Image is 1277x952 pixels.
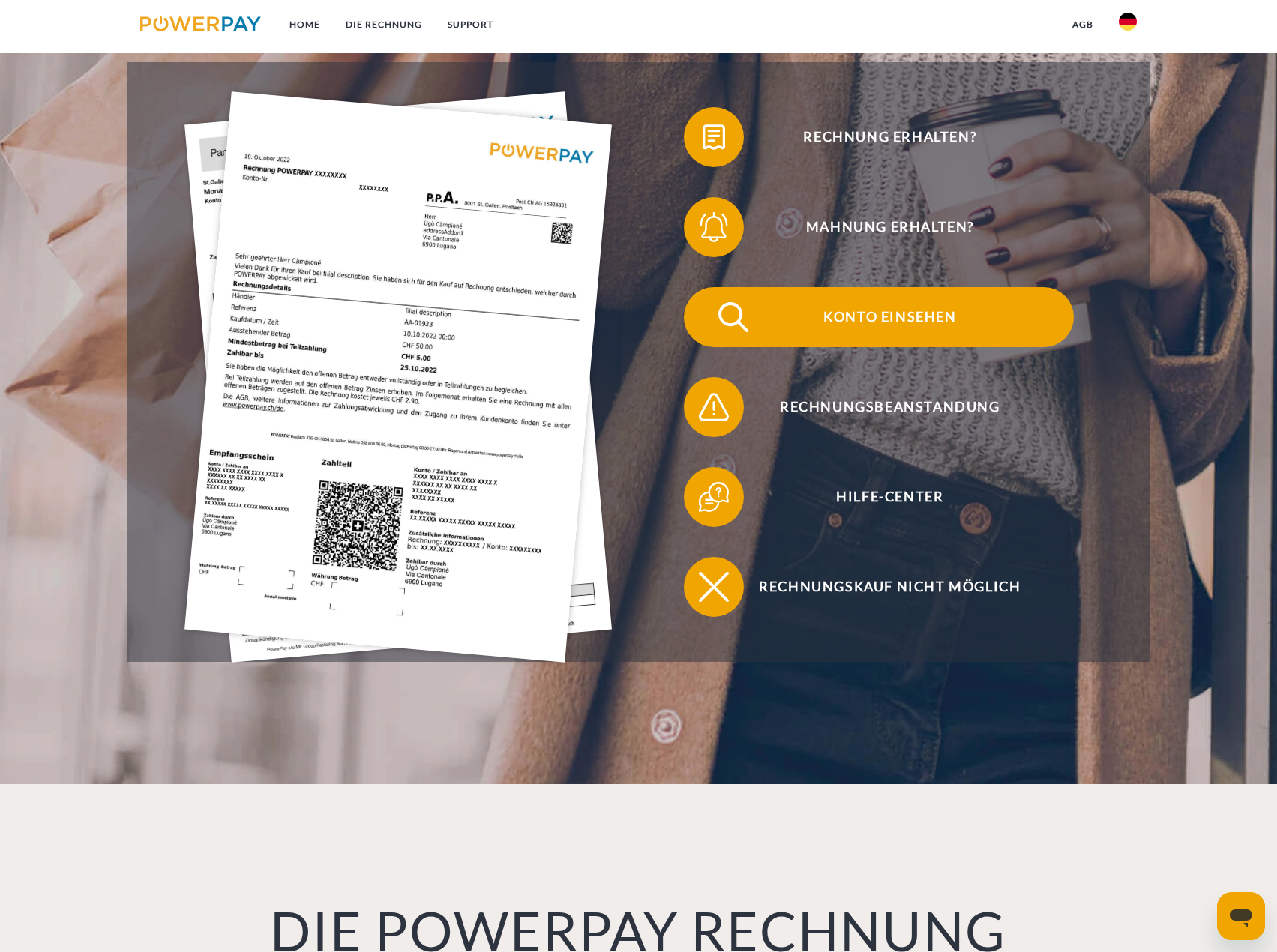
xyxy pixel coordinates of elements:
span: Hilfe-Center [706,467,1074,527]
iframe: Schaltfläche zum Öffnen des Messaging-Fensters [1217,892,1265,940]
button: Rechnungsbeanstandung [684,377,1074,437]
span: Rechnungsbeanstandung [706,377,1074,437]
button: Mahnung erhalten? [684,197,1074,257]
img: qb_search.svg [715,298,752,336]
img: logo-powerpay.svg [140,16,261,31]
img: qb_warning.svg [695,388,733,426]
span: Rechnungskauf nicht möglich [706,557,1074,617]
a: Home [277,11,333,38]
span: Rechnung erhalten? [706,107,1074,167]
img: qb_close.svg [695,568,733,606]
img: de [1119,13,1137,31]
img: qb_bill.svg [695,118,733,156]
button: Rechnungskauf nicht möglich [684,557,1074,617]
img: qb_help.svg [695,478,733,516]
span: Konto einsehen [706,287,1074,347]
button: Hilfe-Center [684,467,1074,527]
span: Mahnung erhalten? [706,197,1074,257]
a: SUPPORT [435,11,506,38]
a: DIE RECHNUNG [333,11,435,38]
button: Konto einsehen [684,287,1074,347]
img: qb_bell.svg [695,208,733,246]
img: single_invoice_powerpay_de.jpg [184,91,612,663]
a: agb [1060,11,1106,38]
button: Rechnung erhalten? [684,107,1074,167]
